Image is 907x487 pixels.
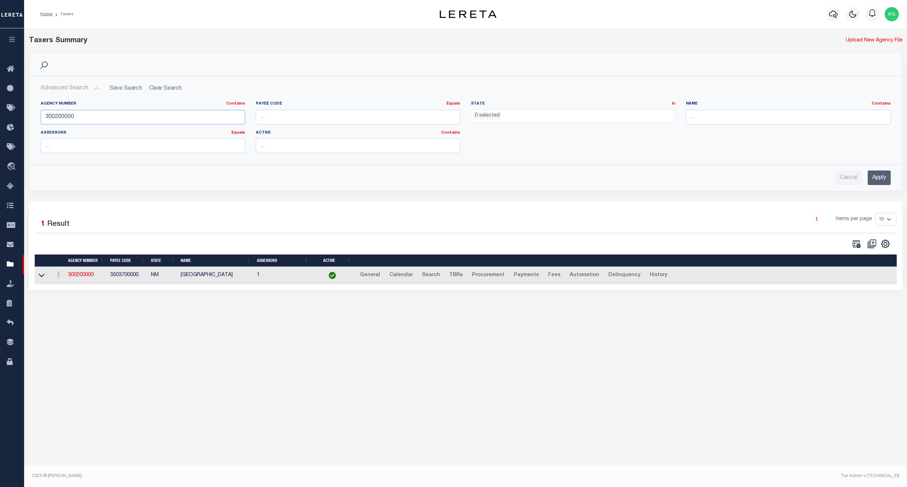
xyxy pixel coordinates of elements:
[256,101,460,107] label: Payee Code
[29,35,681,46] div: Taxers Summary
[872,102,891,106] a: Contains
[68,273,94,278] a: 300200000
[672,102,675,106] a: In
[256,110,460,124] input: ...
[846,37,902,45] a: Upload New Agency File
[469,270,508,281] a: Procurement
[471,101,675,107] label: State
[647,270,671,281] a: History
[178,267,254,284] td: [GEOGRAPHIC_DATA]
[311,254,354,267] th: Active: activate to sort column ascending
[226,102,245,106] a: Contains
[41,110,245,124] input: ...
[354,254,897,267] th: &nbsp;
[473,112,501,120] li: 0 selected
[419,270,443,281] a: Search
[329,272,336,279] img: check-icon-green.svg
[256,130,460,136] label: Active
[813,215,821,223] a: 1
[835,170,862,185] input: Cancel
[256,139,460,153] input: ...
[446,270,466,281] a: TBRs
[885,7,899,21] img: svg+xml;base64,PHN2ZyB4bWxucz0iaHR0cDovL3d3dy53My5vcmcvMjAwMC9zdmciIHBvaW50ZXItZXZlbnRzPSJub25lIi...
[41,130,245,136] label: Assessors
[686,110,890,124] input: ...
[41,82,100,95] button: Advanced Search
[41,101,245,107] label: Agency Number
[446,102,460,106] a: Equals
[107,254,148,267] th: Payee Code: activate to sort column ascending
[148,254,178,267] th: State: activate to sort column ascending
[178,254,254,267] th: Name: activate to sort column ascending
[41,220,45,228] span: 1
[567,270,602,281] a: Automation
[605,270,644,281] a: Delinquency
[686,101,890,107] label: Name
[148,267,178,284] td: NM
[511,270,542,281] a: Payments
[65,254,107,267] th: Agency Number: activate to sort column ascending
[254,254,311,267] th: Assessors: activate to sort column ascending
[254,267,311,284] td: 1
[836,215,872,223] span: Items per page
[40,12,52,16] a: Home
[107,267,148,284] td: 3503700000
[41,139,245,153] input: ...
[47,219,69,230] label: Result
[7,162,18,172] i: travel_explore
[52,11,74,17] li: Taxers
[386,270,416,281] a: Calendar
[868,170,891,185] input: Apply
[231,131,245,135] a: Equals
[441,131,460,135] a: Contains
[357,270,383,281] a: General
[545,270,564,281] a: Fees
[440,10,496,18] img: logo-dark.svg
